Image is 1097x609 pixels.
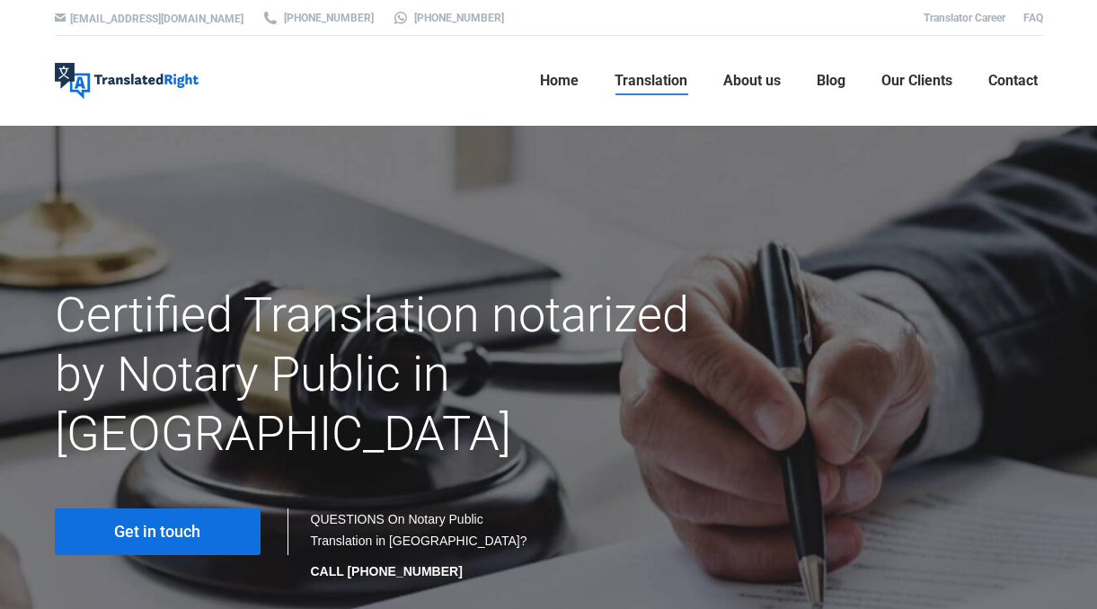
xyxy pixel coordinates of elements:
[723,72,781,90] span: About us
[983,52,1043,110] a: Contact
[988,72,1038,90] span: Contact
[55,508,261,555] a: Get in touch
[540,72,579,90] span: Home
[311,508,531,582] div: QUESTIONS On Notary Public Translation in [GEOGRAPHIC_DATA]?
[924,12,1005,24] a: Translator Career
[718,52,786,110] a: About us
[615,72,687,90] span: Translation
[609,52,693,110] a: Translation
[311,564,463,578] strong: CALL [PHONE_NUMBER]
[1023,12,1043,24] a: FAQ
[70,13,243,25] a: [EMAIL_ADDRESS][DOMAIN_NAME]
[876,52,958,110] a: Our Clients
[261,10,374,26] a: [PHONE_NUMBER]
[55,63,199,99] img: Translated Right
[881,72,952,90] span: Our Clients
[535,52,584,110] a: Home
[392,10,504,26] a: [PHONE_NUMBER]
[811,52,851,110] a: Blog
[114,523,200,541] span: Get in touch
[55,286,704,463] h1: Certified Translation notarized by Notary Public in [GEOGRAPHIC_DATA]
[817,72,845,90] span: Blog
